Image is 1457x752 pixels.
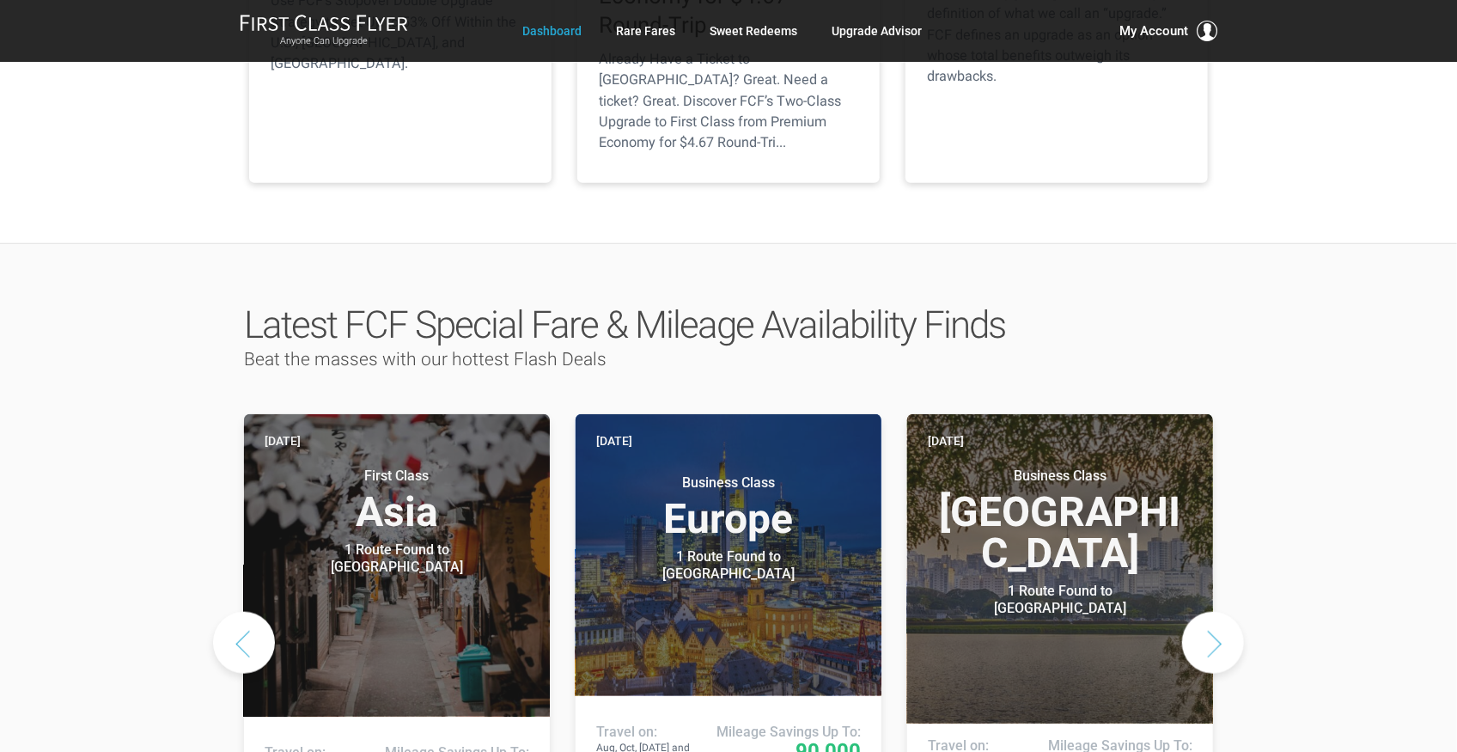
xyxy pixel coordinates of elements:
button: My Account [1119,21,1217,41]
p: Already Have a Ticket to [GEOGRAPHIC_DATA]? Great. Need a ticket? Great. Discover FCF’s Two-Class... [599,49,858,153]
time: [DATE] [928,431,964,450]
button: Previous slide [213,612,275,674]
a: Sweet Redeems [710,15,797,46]
a: Dashboard [522,15,582,46]
a: Rare Fares [616,15,675,46]
small: Anyone Can Upgrade [240,35,408,47]
small: Business Class [953,468,1167,485]
span: Latest FCF Special Fare & Mileage Availability Finds [244,303,1005,347]
a: Upgrade Advisor [832,15,922,46]
div: 1 Route Found to [GEOGRAPHIC_DATA] [953,583,1167,617]
span: My Account [1119,21,1188,41]
span: Beat the masses with our hottest Flash Deals [244,349,607,370]
img: First Class Flyer [240,14,408,32]
button: Next slide [1182,612,1244,674]
time: [DATE] [596,431,632,450]
small: First Class [290,468,504,485]
h3: Europe [596,474,861,540]
h3: [GEOGRAPHIC_DATA] [928,468,1192,574]
a: First Class FlyerAnyone Can Upgrade [240,14,408,48]
div: 1 Route Found to [GEOGRAPHIC_DATA] [290,541,504,576]
time: [DATE] [265,431,301,450]
h3: Asia [265,468,529,533]
small: Business Class [621,474,836,492]
div: 1 Route Found to [GEOGRAPHIC_DATA] [621,548,836,583]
